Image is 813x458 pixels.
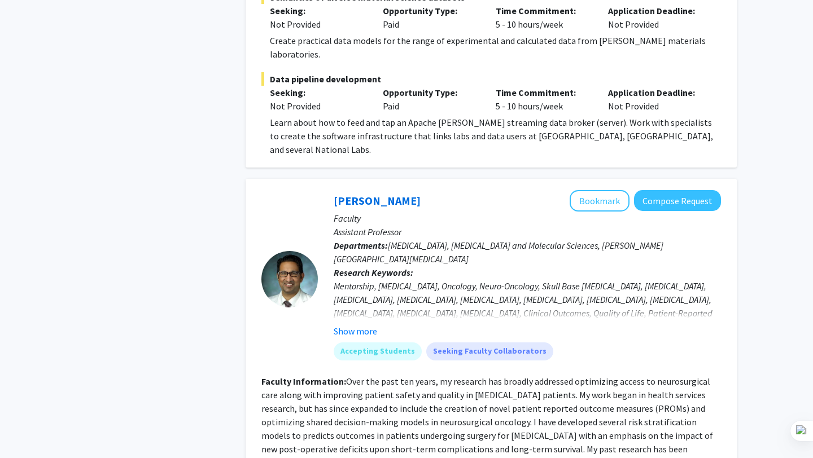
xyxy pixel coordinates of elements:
div: Paid [374,4,487,31]
button: Compose Request to Raj Mukherjee [634,190,721,211]
div: Not Provided [600,86,713,113]
iframe: Chat [8,407,48,450]
div: 5 - 10 hours/week [487,86,600,113]
span: Data pipeline development [261,72,721,86]
p: Seeking: [270,86,366,99]
b: Research Keywords: [334,267,413,278]
p: Assistant Professor [334,225,721,239]
p: Seeking: [270,4,366,17]
p: Faculty [334,212,721,225]
div: Not Provided [270,17,366,31]
div: Learn about how to feed and tap an Apache [PERSON_NAME] streaming data broker (server). Work with... [270,116,721,156]
mat-chip: Accepting Students [334,342,422,360]
button: Add Raj Mukherjee to Bookmarks [570,190,630,212]
b: Faculty Information: [261,376,346,387]
p: Opportunity Type: [383,86,479,99]
div: Create practical data models for the range of experimental and calculated data from [PERSON_NAME]... [270,34,721,61]
mat-chip: Seeking Faculty Collaborators [426,342,553,360]
p: Time Commitment: [496,4,592,17]
b: Departments: [334,240,388,251]
span: [MEDICAL_DATA], [MEDICAL_DATA] and Molecular Sciences, [PERSON_NAME][GEOGRAPHIC_DATA][MEDICAL_DATA] [334,240,663,265]
button: Show more [334,324,377,338]
a: [PERSON_NAME] [334,193,421,208]
div: Mentorship, [MEDICAL_DATA], Oncology, Neuro-Oncology, Skull Base [MEDICAL_DATA], [MEDICAL_DATA], ... [334,279,721,360]
p: Application Deadline: [608,4,704,17]
p: Application Deadline: [608,86,704,99]
p: Opportunity Type: [383,4,479,17]
div: Not Provided [270,99,366,113]
div: Not Provided [600,4,713,31]
div: Paid [374,86,487,113]
p: Time Commitment: [496,86,592,99]
div: 5 - 10 hours/week [487,4,600,31]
